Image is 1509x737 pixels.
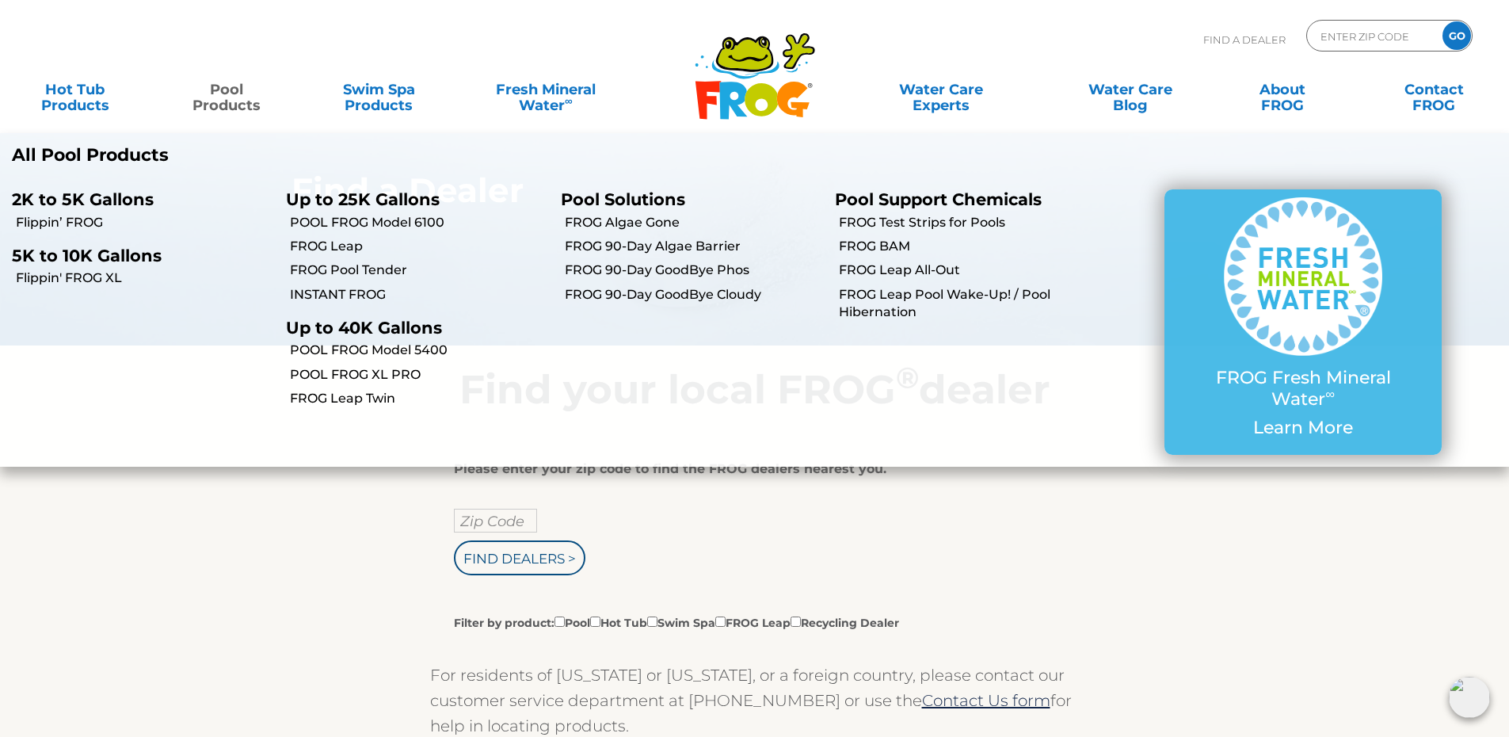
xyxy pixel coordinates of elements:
[565,286,823,304] a: FROG 90-Day GoodBye Cloudy
[290,366,548,384] a: POOL FROG XL PRO
[290,262,548,279] a: FROG Pool Tender
[471,74,619,105] a: Fresh MineralWater∞
[565,262,823,279] a: FROG 90-Day GoodBye Phos
[12,145,743,166] a: All Pool Products
[922,691,1050,710] a: Contact Us form
[565,94,573,107] sup: ∞
[839,262,1097,279] a: FROG Leap All-Out
[839,214,1097,231] a: FROG Test Strips for Pools
[454,613,899,631] label: Filter by product: Pool Hot Tub Swim Spa FROG Leap Recycling Dealer
[290,286,548,304] a: INSTANT FROG
[290,390,548,407] a: FROG Leap Twin
[590,617,600,627] input: Filter by product:PoolHot TubSwim SpaFROG LeapRecycling Dealer
[16,269,274,287] a: Flippin' FROG XL
[16,214,274,231] a: Flippin’ FROG
[454,461,1044,477] div: Please enter your zip code to find the FROG dealers nearest you.
[454,540,585,575] input: Find Dealers >
[168,74,286,105] a: PoolProducts
[647,617,657,627] input: Filter by product:PoolHot TubSwim SpaFROG LeapRecycling Dealer
[1449,677,1490,718] img: openIcon
[565,238,823,255] a: FROG 90-Day Algae Barrier
[320,74,438,105] a: Swim SpaProducts
[1442,21,1471,50] input: GO
[1375,74,1493,105] a: ContactFROG
[839,238,1097,255] a: FROG BAM
[565,214,823,231] a: FROG Algae Gone
[290,238,548,255] a: FROG Leap
[1325,386,1335,402] sup: ∞
[16,74,134,105] a: Hot TubProducts
[791,617,801,627] input: Filter by product:PoolHot TubSwim SpaFROG LeapRecycling Dealer
[290,214,548,231] a: POOL FROG Model 6100
[12,189,262,209] p: 2K to 5K Gallons
[1071,74,1189,105] a: Water CareBlog
[561,189,685,209] a: Pool Solutions
[554,617,565,627] input: Filter by product:PoolHot TubSwim SpaFROG LeapRecycling Dealer
[835,189,1085,209] p: Pool Support Chemicals
[1203,20,1286,59] p: Find A Dealer
[1196,368,1410,410] p: FROG Fresh Mineral Water
[839,286,1097,322] a: FROG Leap Pool Wake-Up! / Pool Hibernation
[290,342,548,359] a: POOL FROG Model 5400
[286,189,536,209] p: Up to 25K Gallons
[715,617,726,627] input: Filter by product:PoolHot TubSwim SpaFROG LeapRecycling Dealer
[1196,418,1410,438] p: Learn More
[1196,197,1410,446] a: FROG Fresh Mineral Water∞ Learn More
[845,74,1037,105] a: Water CareExperts
[1319,25,1426,48] input: Zip Code Form
[1223,74,1341,105] a: AboutFROG
[12,246,262,265] p: 5K to 10K Gallons
[286,318,536,338] p: Up to 40K Gallons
